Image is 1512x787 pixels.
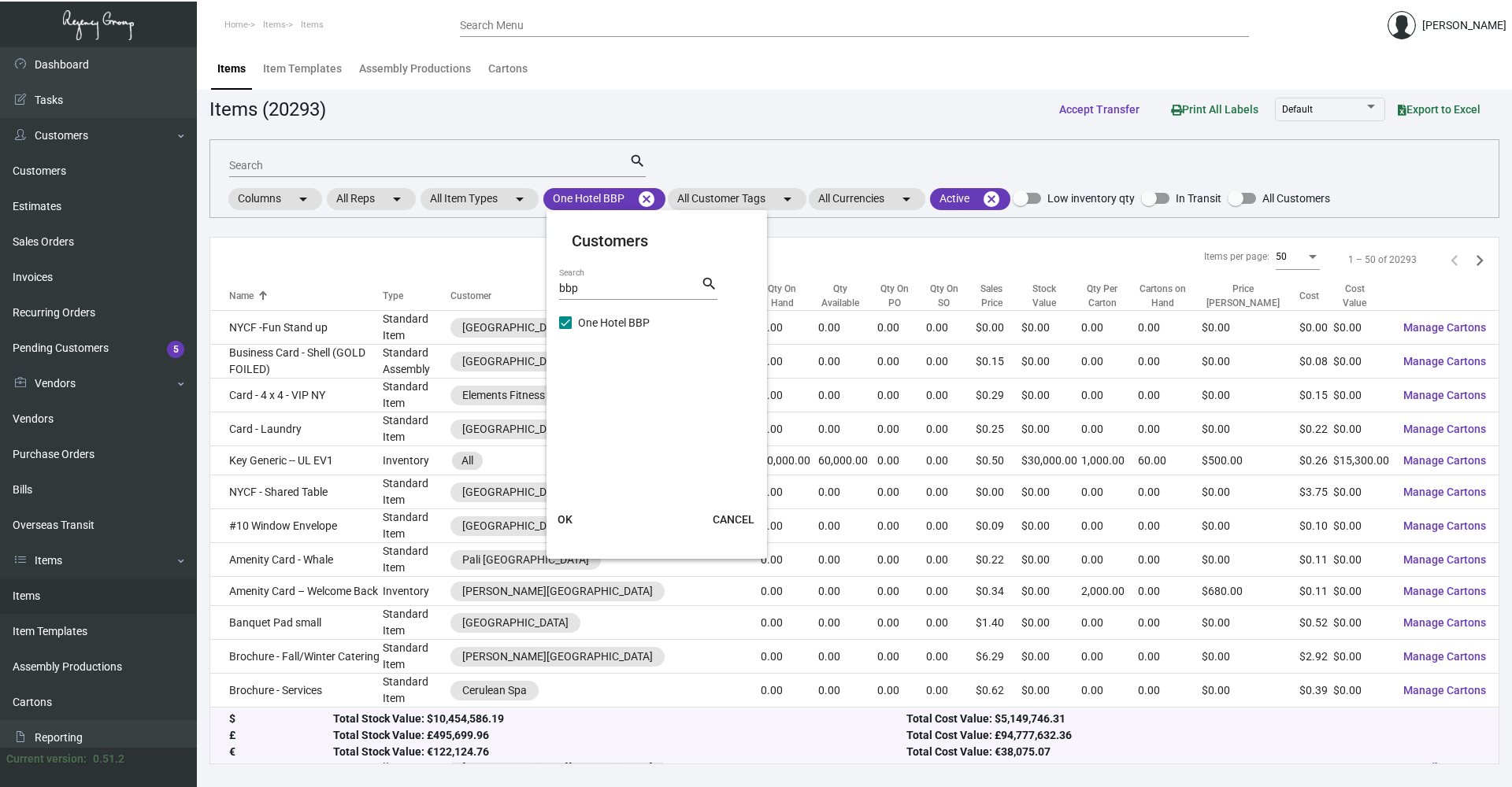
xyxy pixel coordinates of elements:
[713,513,754,526] span: CANCEL
[558,513,573,526] span: OK
[572,229,742,253] mat-card-title: Customers
[701,275,717,294] mat-icon: search
[578,313,650,332] span: One Hotel BBP
[540,505,591,534] button: OK
[93,751,124,767] div: 0.51.2
[700,505,767,534] button: CANCEL
[6,751,87,767] div: Current version:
